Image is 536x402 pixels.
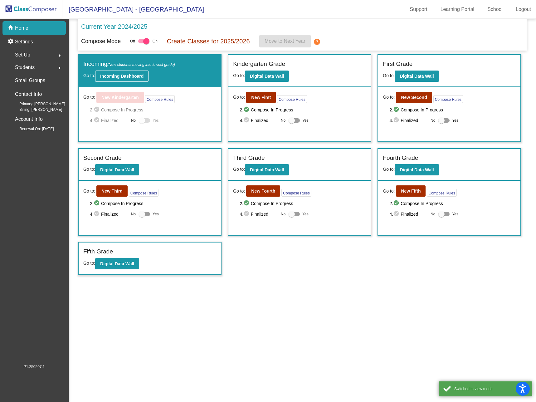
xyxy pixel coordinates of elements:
span: Go to: [83,94,95,100]
span: 2. Compose In Progress [390,200,516,207]
b: Digital Data Wall [100,261,134,266]
mat-icon: help [313,38,321,46]
mat-icon: check_circle [243,200,251,207]
button: Digital Data Wall [395,71,439,82]
span: Off [130,38,135,44]
b: New First [251,95,271,100]
span: Billing: [PERSON_NAME] [9,107,62,112]
a: Logout [511,4,536,14]
span: 2. Compose In Progress [240,200,366,207]
button: New Fourth [246,185,280,197]
span: Go to: [233,94,245,100]
span: Go to: [233,188,245,194]
button: Digital Data Wall [95,258,139,269]
span: Go to: [233,167,245,172]
button: New Fifth [396,185,426,197]
span: No [131,211,136,217]
span: Yes [452,210,458,218]
span: 4. Finalized [390,117,427,124]
label: Kindergarten Grade [233,60,285,69]
p: Small Groups [15,76,45,85]
mat-icon: check_circle [94,117,101,124]
button: Digital Data Wall [245,164,289,175]
span: 2. Compose In Progress [90,200,216,207]
b: New Second [401,95,427,100]
span: 2. Compose In Progress [240,106,366,114]
mat-icon: check_circle [243,117,251,124]
b: New Fifth [401,189,421,194]
span: Go to: [383,94,395,100]
span: 4. Finalized [90,117,128,124]
button: Move to Next Year [259,35,311,47]
button: New First [246,92,276,103]
span: 4. Finalized [240,210,277,218]
span: Go to: [83,73,95,78]
button: Compose Rules [433,95,463,103]
b: Incoming Dashboard [100,74,144,79]
span: No [431,118,435,123]
b: New Fourth [251,189,275,194]
label: Incoming [83,60,175,69]
div: Switched to view mode [454,386,528,392]
label: Fifth Grade [83,247,113,256]
span: Yes [153,210,159,218]
mat-icon: arrow_right [56,52,63,59]
span: Yes [302,210,309,218]
span: 2. Compose In Progress [90,106,216,114]
mat-icon: settings [7,38,15,46]
span: On [153,38,158,44]
p: Settings [15,38,33,46]
span: Go to: [83,261,95,266]
span: Go to: [83,167,95,172]
button: Digital Data Wall [95,164,139,175]
span: [GEOGRAPHIC_DATA] - [GEOGRAPHIC_DATA] [62,4,204,14]
span: Go to: [233,73,245,78]
mat-icon: check_circle [393,200,401,207]
label: First Grade [383,60,412,69]
b: Digital Data Wall [250,74,284,79]
span: Set Up [15,51,30,59]
span: 4. Finalized [240,117,277,124]
mat-icon: check_circle [94,106,101,114]
button: Digital Data Wall [395,164,439,175]
span: (New students moving into lowest grade) [107,62,175,67]
mat-icon: home [7,24,15,32]
button: New Third [96,185,128,197]
span: No [131,118,136,123]
mat-icon: check_circle [393,106,401,114]
p: Account Info [15,115,43,124]
label: Third Grade [233,154,265,163]
span: No [281,211,285,217]
button: New Second [396,92,432,103]
mat-icon: arrow_right [56,64,63,72]
button: Compose Rules [145,95,175,103]
p: Compose Mode [81,37,121,46]
button: Incoming Dashboard [95,71,149,82]
b: Digital Data Wall [250,167,284,172]
span: Yes [452,117,458,124]
a: Learning Portal [436,4,480,14]
button: Compose Rules [129,189,158,197]
b: New Third [101,189,123,194]
mat-icon: check_circle [243,210,251,218]
span: Renewal On: [DATE] [9,126,54,132]
label: Second Grade [83,154,122,163]
span: 4. Finalized [90,210,128,218]
p: Home [15,24,28,32]
p: Current Year 2024/2025 [81,22,147,31]
mat-icon: check_circle [94,200,101,207]
span: Students [15,63,35,72]
button: Compose Rules [427,189,456,197]
button: Compose Rules [277,95,307,103]
b: New Kindergarten [101,95,139,100]
mat-icon: check_circle [243,106,251,114]
a: School [482,4,508,14]
span: Go to: [83,188,95,194]
span: No [281,118,285,123]
span: Yes [153,117,159,124]
mat-icon: check_circle [94,210,101,218]
button: Digital Data Wall [245,71,289,82]
mat-icon: check_circle [393,210,401,218]
a: Support [405,4,432,14]
button: New Kindergarten [96,92,144,103]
